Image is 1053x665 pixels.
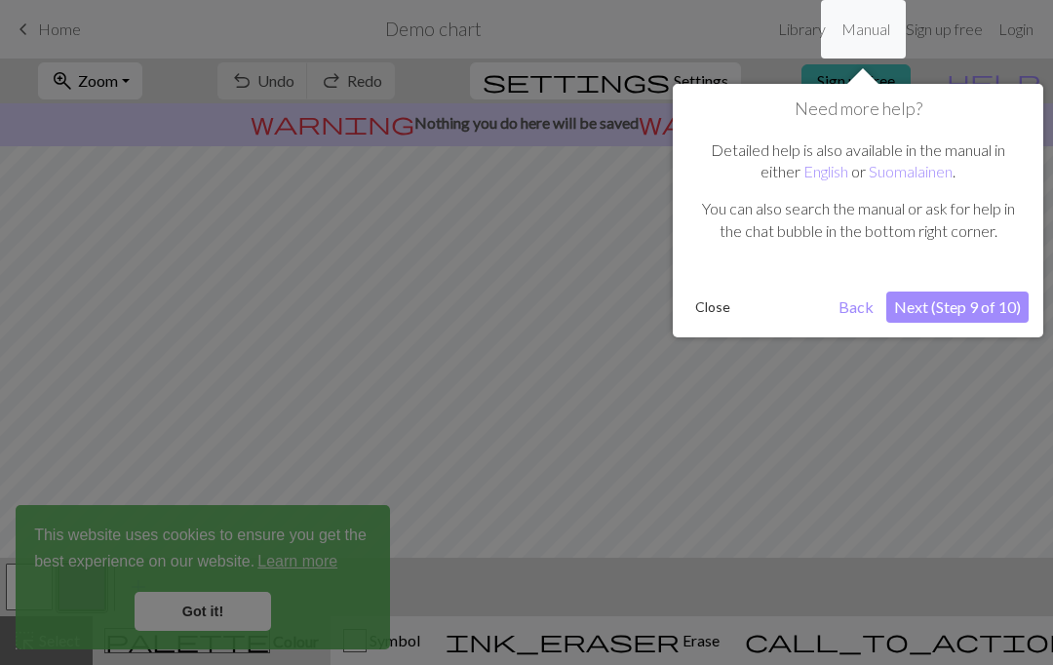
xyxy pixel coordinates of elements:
div: Need more help? [673,84,1043,337]
p: You can also search the manual or ask for help in the chat bubble in the bottom right corner. [697,198,1019,242]
p: Detailed help is also available in the manual in either or . [697,139,1019,183]
button: Close [687,293,738,322]
h1: Need more help? [687,98,1029,120]
button: Next (Step 9 of 10) [886,292,1029,323]
button: Back [831,292,881,323]
a: Suomalainen [869,162,953,180]
a: English [803,162,848,180]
